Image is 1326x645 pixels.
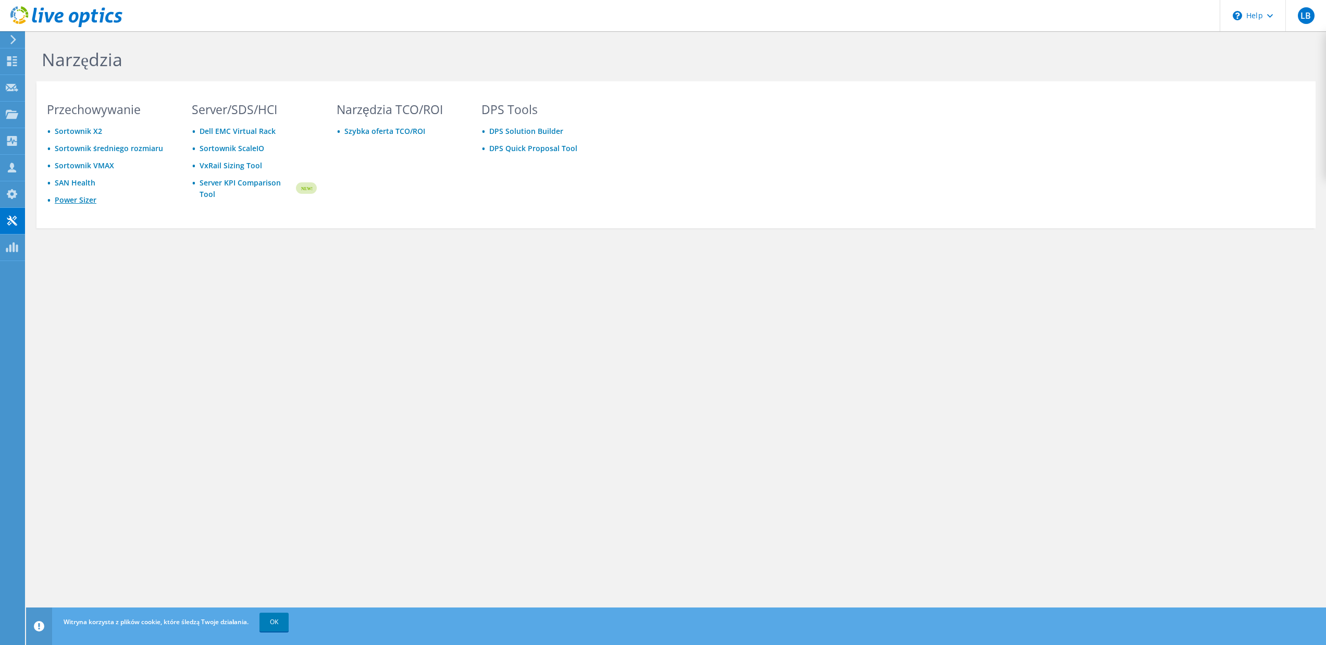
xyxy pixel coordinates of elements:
h3: Narzędzia TCO/ROI [337,104,462,115]
a: DPS Quick Proposal Tool [489,143,577,153]
span: LB [1298,7,1315,24]
h3: Server/SDS/HCI [192,104,317,115]
a: Szybka oferta TCO/ROI [344,126,425,136]
a: VxRail Sizing Tool [200,160,262,170]
a: Sortownik średniego rozmiaru [55,143,163,153]
svg: \n [1233,11,1242,20]
a: OK [259,613,289,631]
a: DPS Solution Builder [489,126,563,136]
a: Power Sizer [55,195,96,205]
img: new-badge.svg [294,176,317,201]
h3: DPS Tools [481,104,606,115]
a: SAN Health [55,178,95,188]
h3: Przechowywanie [47,104,172,115]
span: Witryna korzysta z plików cookie, które śledzą Twoje działania. [64,617,249,626]
h1: Narzędzia [42,48,745,70]
a: Sortownik VMAX [55,160,114,170]
a: Dell EMC Virtual Rack [200,126,276,136]
a: Sortownik ScaleIO [200,143,264,153]
a: Server KPI Comparison Tool [200,177,294,200]
a: Sortownik X2 [55,126,102,136]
